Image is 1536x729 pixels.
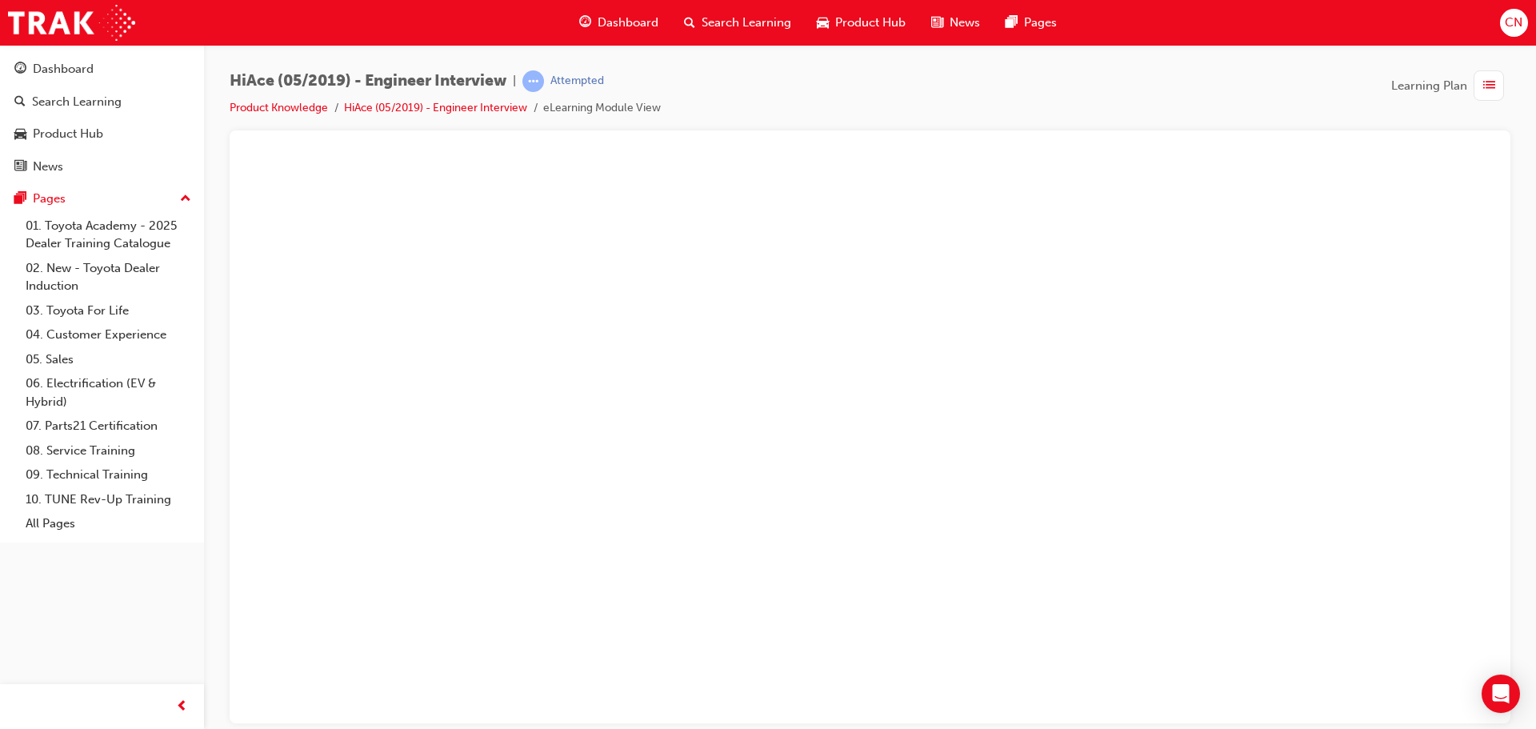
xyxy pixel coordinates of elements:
span: news-icon [931,13,943,33]
span: pages-icon [1006,13,1018,33]
a: Product Knowledge [230,101,328,114]
span: search-icon [684,13,695,33]
a: 02. New - Toyota Dealer Induction [19,256,198,298]
a: News [6,152,198,182]
a: 09. Technical Training [19,463,198,487]
span: Pages [1024,14,1057,32]
div: Open Intercom Messenger [1482,675,1520,713]
a: 03. Toyota For Life [19,298,198,323]
span: prev-icon [176,697,188,717]
span: news-icon [14,160,26,174]
span: list-icon [1483,76,1495,96]
div: Attempted [550,74,604,89]
div: News [33,158,63,176]
li: eLearning Module View [543,99,661,118]
span: learningRecordVerb_ATTEMPT-icon [522,70,544,92]
span: | [513,72,516,90]
span: up-icon [180,189,191,210]
span: car-icon [817,13,829,33]
a: Product Hub [6,119,198,149]
span: guage-icon [14,62,26,77]
div: Product Hub [33,125,103,143]
div: Pages [33,190,66,208]
span: guage-icon [579,13,591,33]
span: Product Hub [835,14,906,32]
button: CN [1500,9,1528,37]
span: Learning Plan [1391,77,1467,95]
a: 07. Parts21 Certification [19,414,198,439]
a: news-iconNews [918,6,993,39]
a: search-iconSearch Learning [671,6,804,39]
a: All Pages [19,511,198,536]
a: 06. Electrification (EV & Hybrid) [19,371,198,414]
a: 10. TUNE Rev-Up Training [19,487,198,512]
a: pages-iconPages [993,6,1070,39]
span: HiAce (05/2019) - Engineer Interview [230,72,506,90]
a: Search Learning [6,87,198,117]
div: Search Learning [32,93,122,111]
a: 01. Toyota Academy - 2025 Dealer Training Catalogue [19,214,198,256]
span: Search Learning [702,14,791,32]
button: Pages [6,184,198,214]
span: Dashboard [598,14,658,32]
img: Trak [8,5,135,41]
a: HiAce (05/2019) - Engineer Interview [344,101,527,114]
span: search-icon [14,95,26,110]
a: guage-iconDashboard [566,6,671,39]
a: Dashboard [6,54,198,84]
button: DashboardSearch LearningProduct HubNews [6,51,198,184]
a: car-iconProduct Hub [804,6,918,39]
div: Dashboard [33,60,94,78]
button: Learning Plan [1391,70,1510,101]
span: News [950,14,980,32]
a: 08. Service Training [19,439,198,463]
span: car-icon [14,127,26,142]
a: 05. Sales [19,347,198,372]
span: pages-icon [14,192,26,206]
a: 04. Customer Experience [19,322,198,347]
span: CN [1505,14,1522,32]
